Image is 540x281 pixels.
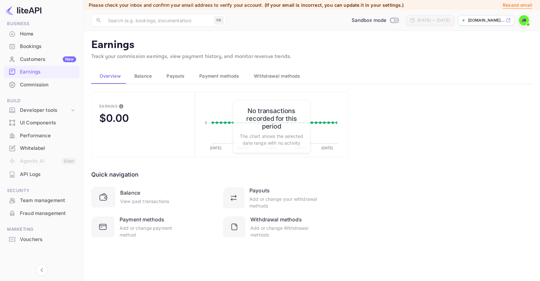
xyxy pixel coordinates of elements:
div: Developer tools [20,107,70,114]
div: Developer tools [4,105,79,116]
div: Team management [4,194,79,207]
a: Team management [4,194,79,206]
div: API Logs [20,171,76,178]
div: Whitelabel [20,145,76,152]
span: Payment methods [199,72,239,80]
div: Vouchers [20,236,76,243]
a: Performance [4,130,79,141]
div: Add or change Withdrawal methods [250,225,318,238]
div: Earning [99,104,118,109]
div: Bookings [20,43,76,50]
div: Balance [120,189,140,197]
p: Track your commission earnings, view payment history, and monitor revenue trends. [91,53,532,61]
span: Sandbox mode [352,17,387,24]
text: 0 [205,121,207,125]
div: Switch to Production mode [349,17,401,24]
div: Customers [20,56,76,63]
div: Quick navigation [91,170,139,179]
a: Vouchers [4,233,79,245]
input: Search (e.g. bookings, documentation) [104,14,212,27]
span: Marketing [4,226,79,233]
p: Resend email [503,2,532,9]
div: UI Components [20,119,76,127]
span: Build [4,97,79,104]
span: Overview [100,72,121,80]
span: Security [4,187,79,194]
div: Team management [20,197,76,204]
span: Balance [134,72,152,80]
div: $0.00 [99,112,129,124]
div: New [63,56,76,62]
div: Earnings [20,68,76,76]
div: Commission [4,79,79,91]
a: Earnings [4,66,79,78]
div: Fraud management [20,210,76,217]
div: Performance [20,132,76,140]
a: Whitelabel [4,142,79,154]
p: [DOMAIN_NAME]... [468,17,505,23]
h6: No transactions recorded for this period [240,107,303,130]
div: Bookings [4,40,79,53]
p: Earnings [91,39,532,52]
a: API Logs [4,168,79,180]
div: Add or change your withdrawal methods [249,196,318,209]
div: Withdrawal methods [250,216,302,223]
div: Add or change payment method [120,225,186,238]
div: Payouts [249,187,270,194]
span: (If your email is incorrect, you can update it in your settings.) [265,2,404,8]
div: scrollable auto tabs example [91,68,532,84]
div: Home [20,30,76,38]
text: [DATE] [210,146,221,150]
a: UI Components [4,117,79,129]
button: Collapse navigation [36,264,48,276]
a: CustomersNew [4,53,79,65]
span: Payouts [166,72,184,80]
p: The chart shows the selected date range with no activity [240,133,303,146]
button: This is the amount of confirmed commission that will be paid to you on the next scheduled deposit [116,101,126,111]
a: Commission [4,79,79,91]
div: CustomersNew [4,53,79,66]
div: View past transactions [120,198,169,205]
div: Performance [4,130,79,142]
div: Payment methods [120,216,164,223]
a: Bookings [4,40,79,52]
span: Please check your inbox and confirm your email address to verify your account. [89,2,263,8]
span: Business [4,20,79,27]
img: LiteAPI logo [5,5,41,15]
div: UI Components [4,117,79,129]
span: Withdrawal methods [254,72,300,80]
a: Home [4,28,79,40]
button: EarningThis is the amount of confirmed commission that will be paid to you on the next scheduled ... [91,92,195,157]
div: ⌘K [214,16,224,24]
text: [DATE] [322,146,333,150]
div: Commission [20,81,76,89]
a: Fraud management [4,207,79,219]
div: [DATE] — [DATE] [418,17,450,23]
img: John Richards [519,15,529,25]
